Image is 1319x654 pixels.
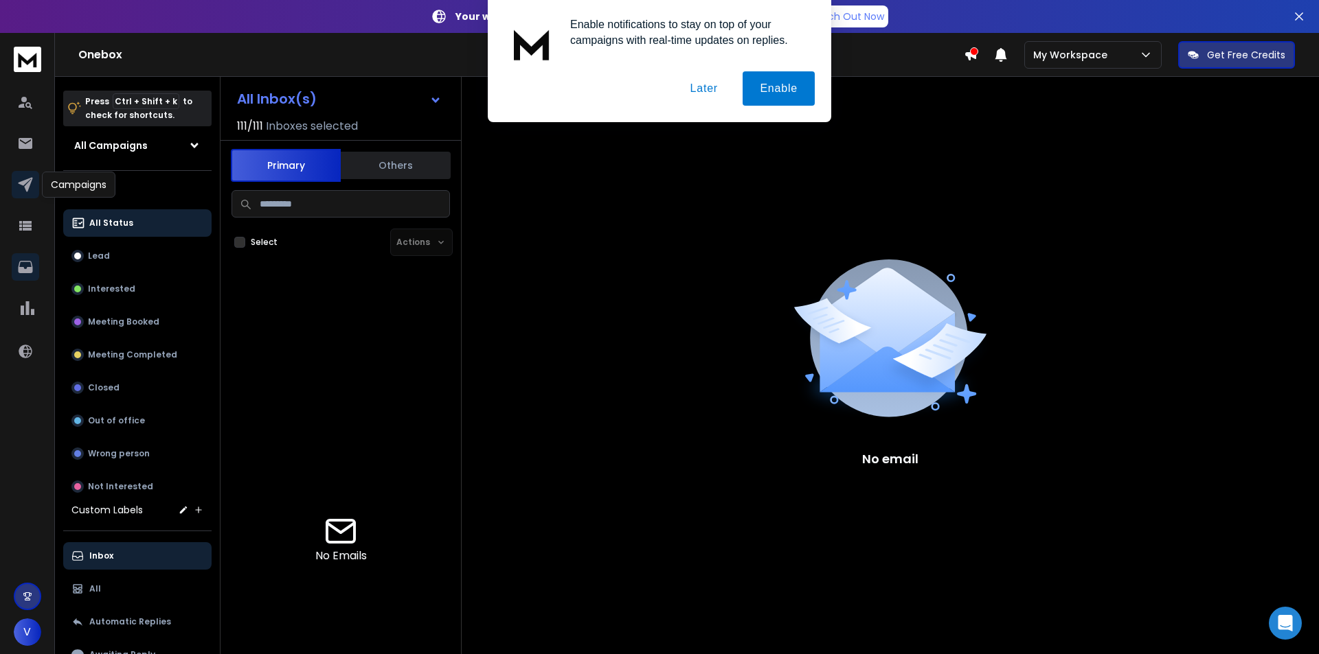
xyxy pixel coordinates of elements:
h1: All Campaigns [74,139,148,152]
button: Wrong person [63,440,212,467]
button: Automatic Replies [63,608,212,635]
p: Automatic Replies [89,616,171,627]
button: Meeting Booked [63,308,212,336]
button: Others [341,150,451,180]
p: Interested [88,283,135,294]
button: Inbox [63,542,212,570]
button: Lead [63,242,212,270]
button: Out of office [63,407,212,434]
button: Primary [231,149,341,182]
p: Closed [88,382,120,393]
p: Out of office [88,415,145,426]
div: Enable notifications to stay on top of your campaigns with real-time updates on replies. [559,16,815,48]
label: Select [251,237,278,248]
p: All Status [89,218,133,229]
p: Wrong person [88,448,150,459]
p: No Emails [315,548,367,564]
p: No email [862,449,918,469]
button: All Status [63,209,212,237]
div: Open Intercom Messenger [1269,607,1302,640]
p: Inbox [89,550,113,561]
img: notification icon [504,16,559,71]
div: Campaigns [42,172,115,198]
button: All Campaigns [63,132,212,159]
button: Interested [63,275,212,303]
h3: Inboxes selected [266,118,358,135]
h3: Filters [63,182,212,201]
h3: Custom Labels [71,503,143,517]
p: All [89,583,101,594]
p: Meeting Booked [88,316,159,327]
p: Not Interested [88,481,153,492]
span: 111 / 111 [237,118,263,135]
button: Meeting Completed [63,341,212,369]
button: Not Interested [63,473,212,500]
button: V [14,618,41,646]
p: Lead [88,250,110,261]
button: Closed [63,374,212,401]
button: Later [673,71,734,106]
p: Meeting Completed [88,349,177,360]
button: Enable [743,71,815,106]
button: All [63,575,212,603]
